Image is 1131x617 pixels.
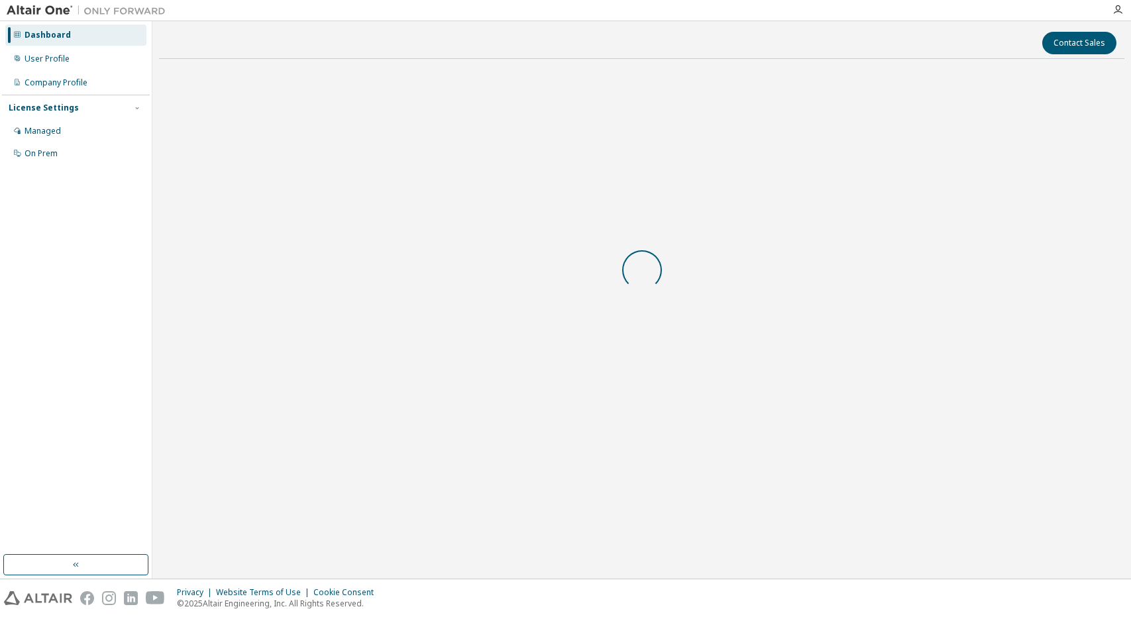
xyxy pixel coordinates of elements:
[1042,32,1116,54] button: Contact Sales
[25,148,58,159] div: On Prem
[25,126,61,136] div: Managed
[7,4,172,17] img: Altair One
[102,591,116,605] img: instagram.svg
[216,587,313,598] div: Website Terms of Use
[4,591,72,605] img: altair_logo.svg
[25,30,71,40] div: Dashboard
[177,598,382,609] p: © 2025 Altair Engineering, Inc. All Rights Reserved.
[124,591,138,605] img: linkedin.svg
[177,587,216,598] div: Privacy
[146,591,165,605] img: youtube.svg
[25,77,87,88] div: Company Profile
[313,587,382,598] div: Cookie Consent
[9,103,79,113] div: License Settings
[80,591,94,605] img: facebook.svg
[25,54,70,64] div: User Profile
